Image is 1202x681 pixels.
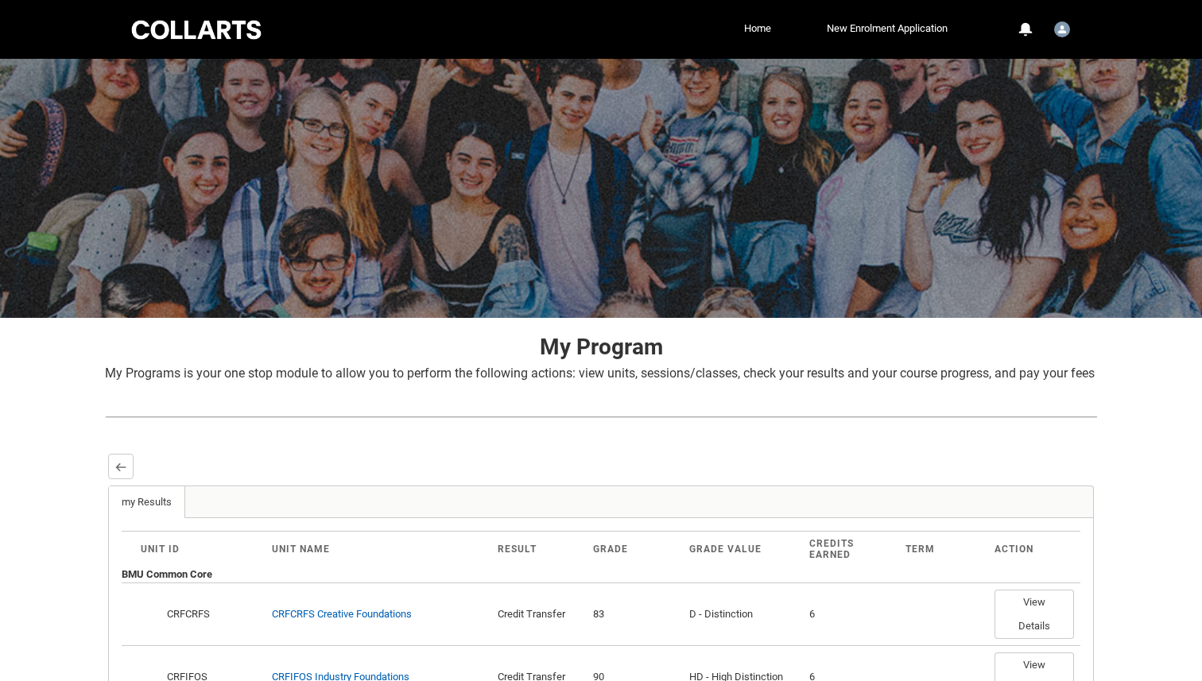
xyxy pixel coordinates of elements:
img: Student.iwillou.20241328 [1054,21,1070,37]
div: Unit Name [272,544,485,555]
div: Grade Value [689,544,797,555]
div: 83 [593,606,677,622]
button: User Profile Student.iwillou.20241328 [1050,15,1074,41]
div: Credits Earned [809,538,893,560]
div: D - Distinction [689,606,797,622]
div: 6 [809,606,893,622]
a: Home [740,17,775,41]
img: REDU_GREY_LINE [105,408,1097,425]
div: Term [905,544,982,555]
button: View Details [995,590,1074,639]
div: Action [995,544,1061,555]
a: my Results [109,486,185,518]
b: BMU Common Core [122,568,212,580]
div: CRFCRFS Creative Foundations [272,606,412,622]
div: Unit ID [141,544,259,555]
div: Grade [593,544,677,555]
button: Back [108,454,134,479]
div: Result [498,544,581,555]
strong: My Program [540,334,663,360]
div: Credit Transfer [498,606,581,622]
div: CRFCRFS [165,606,259,622]
a: New Enrolment Application [823,17,952,41]
a: CRFCRFS Creative Foundations [272,608,412,620]
span: My Programs is your one stop module to allow you to perform the following actions: view units, se... [105,366,1095,381]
